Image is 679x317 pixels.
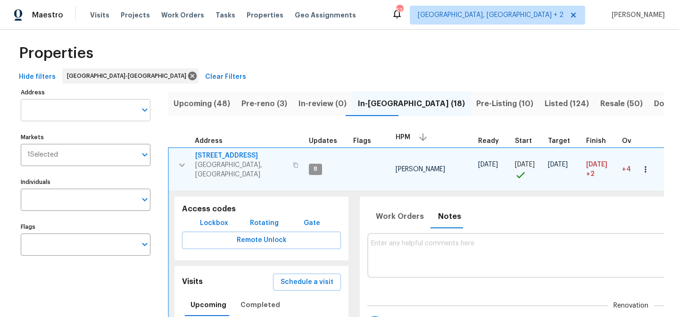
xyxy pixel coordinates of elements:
[613,301,648,310] span: Renovation
[201,68,250,86] button: Clear Filters
[138,238,151,251] button: Open
[138,193,151,206] button: Open
[121,10,150,20] span: Projects
[548,161,568,168] span: [DATE]
[515,138,532,144] span: Start
[586,169,595,179] span: +2
[300,217,323,229] span: Gate
[298,97,347,110] span: In-review (0)
[90,10,109,20] span: Visits
[250,217,279,229] span: Rotating
[246,215,282,232] button: Rotating
[476,97,533,110] span: Pre-Listing (10)
[478,161,498,168] span: [DATE]
[396,166,445,173] span: [PERSON_NAME]
[608,10,665,20] span: [PERSON_NAME]
[138,148,151,161] button: Open
[622,138,646,144] span: Overall
[545,97,589,110] span: Listed (124)
[309,138,337,144] span: Updates
[21,179,150,185] label: Individuals
[240,299,280,311] span: Completed
[273,274,341,291] button: Schedule a visit
[438,210,461,223] span: Notes
[195,138,223,144] span: Address
[515,138,540,144] div: Actual renovation start date
[62,68,199,83] div: [GEOGRAPHIC_DATA]-[GEOGRAPHIC_DATA]
[190,234,333,246] span: Remote Unlock
[396,134,410,141] span: HPM
[21,134,150,140] label: Markets
[600,97,643,110] span: Resale (50)
[215,12,235,18] span: Tasks
[548,138,570,144] span: Target
[478,138,507,144] div: Earliest renovation start date (first business day after COE or Checkout)
[297,215,327,232] button: Gate
[582,148,618,191] td: Scheduled to finish 2 day(s) late
[281,276,333,288] span: Schedule a visit
[32,10,63,20] span: Maestro
[67,71,190,81] span: [GEOGRAPHIC_DATA]-[GEOGRAPHIC_DATA]
[161,10,204,20] span: Work Orders
[358,97,465,110] span: In-[GEOGRAPHIC_DATA] (18)
[586,138,606,144] span: Finish
[21,90,150,95] label: Address
[353,138,371,144] span: Flags
[196,215,232,232] button: Lockbox
[19,71,56,83] span: Hide filters
[548,138,579,144] div: Target renovation project end date
[182,277,203,287] h5: Visits
[205,71,246,83] span: Clear Filters
[396,6,403,15] div: 52
[418,10,563,20] span: [GEOGRAPHIC_DATA], [GEOGRAPHIC_DATA] + 2
[515,161,535,168] span: [DATE]
[182,232,341,249] button: Remote Unlock
[586,161,607,168] span: [DATE]
[247,10,283,20] span: Properties
[622,166,631,173] span: +4
[586,138,614,144] div: Projected renovation finish date
[622,138,655,144] div: Days past target finish date
[174,97,230,110] span: Upcoming (48)
[182,204,341,214] h5: Access codes
[21,224,150,230] label: Flags
[19,49,93,58] span: Properties
[195,160,287,179] span: [GEOGRAPHIC_DATA], [GEOGRAPHIC_DATA]
[138,103,151,117] button: Open
[200,217,228,229] span: Lockbox
[241,97,287,110] span: Pre-reno (3)
[511,148,544,191] td: Project started on time
[295,10,356,20] span: Geo Assignments
[478,138,499,144] span: Ready
[27,151,58,159] span: 1 Selected
[190,299,226,311] span: Upcoming
[376,210,424,223] span: Work Orders
[310,165,321,173] span: 8
[15,68,59,86] button: Hide filters
[618,148,659,191] td: 4 day(s) past target finish date
[195,151,287,160] span: [STREET_ADDRESS]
